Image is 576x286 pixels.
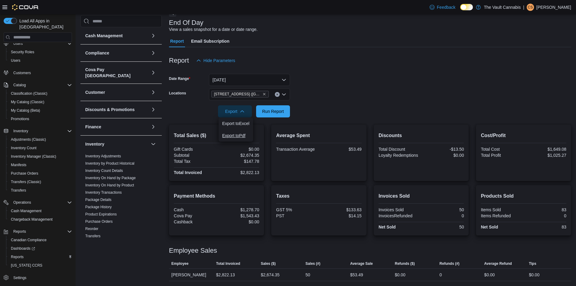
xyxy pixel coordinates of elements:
[170,35,184,47] span: Report
[222,121,249,126] span: Export to Excel
[6,253,74,261] button: Reports
[80,153,162,242] div: Inventory
[525,153,566,158] div: $1,025.27
[219,117,253,130] button: Export toExcel
[85,124,148,130] button: Finance
[6,144,74,152] button: Inventory Count
[350,271,363,278] div: $53.49
[85,227,98,231] a: Reorder
[529,271,539,278] div: $0.00
[8,48,37,56] a: Security Roles
[11,274,29,281] a: Settings
[13,83,26,87] span: Catalog
[422,153,464,158] div: $0.00
[262,92,266,96] button: Remove 645 Central Ave. (Ste Rose) from selection in this group
[85,226,98,231] span: Reorder
[85,124,101,130] h3: Finance
[13,71,31,75] span: Customers
[8,207,44,215] a: Cash Management
[11,146,37,150] span: Inventory Count
[11,40,25,47] button: Users
[218,147,259,152] div: $0.00
[6,152,74,161] button: Inventory Manager (Classic)
[85,183,134,187] a: Inventory On Hand by Product
[13,129,28,133] span: Inventory
[276,192,362,200] h2: Taxes
[85,50,148,56] button: Compliance
[1,273,74,282] button: Settings
[219,130,253,142] button: Export toPdf
[320,207,362,212] div: $133.63
[171,261,189,266] span: Employee
[85,212,117,217] span: Product Expirations
[11,100,44,104] span: My Catalog (Classic)
[8,187,28,194] a: Transfers
[8,98,72,106] span: My Catalog (Classic)
[276,207,317,212] div: GST 5%
[85,89,148,95] button: Customer
[256,105,290,117] button: Run Report
[85,205,112,209] a: Package History
[276,147,317,152] div: Transaction Average
[85,141,148,147] button: Inventory
[85,176,136,180] a: Inventory On Hand by Package
[379,225,396,229] strong: Net Sold
[6,56,74,65] button: Users
[6,161,74,169] button: Manifests
[6,215,74,224] button: Chargeback Management
[484,4,521,11] p: The Vault Cannabis
[85,234,100,238] a: Transfers
[379,192,464,200] h2: Invoices Sold
[8,207,72,215] span: Cash Management
[8,161,72,169] span: Manifests
[11,127,31,135] button: Inventory
[6,89,74,98] button: Classification (Classic)
[8,178,44,186] a: Transfers (Classic)
[8,48,72,56] span: Security Roles
[85,183,134,188] span: Inventory On Hand by Product
[222,133,249,138] span: Export to Pdf
[11,274,72,281] span: Settings
[8,253,72,261] span: Reports
[276,213,317,218] div: PST
[218,219,259,224] div: $0.00
[11,69,72,77] span: Customers
[11,217,53,222] span: Chargeback Management
[8,245,72,252] span: Dashboards
[174,159,215,164] div: Total Tax
[481,213,522,218] div: Items Refunded
[85,33,123,39] h3: Cash Management
[8,107,72,114] span: My Catalog (Beta)
[11,81,28,89] button: Catalog
[525,147,566,152] div: $1,649.08
[169,269,214,281] div: [PERSON_NAME]
[218,170,259,175] div: $2,822.13
[529,261,536,266] span: Tips
[528,4,533,11] span: CS
[281,92,286,97] button: Open list of options
[11,58,20,63] span: Users
[305,261,320,266] span: Sales (#)
[150,140,157,148] button: Inventory
[8,136,48,143] a: Adjustments (Classic)
[379,147,420,152] div: Total Discount
[481,147,522,152] div: Total Cost
[8,90,72,97] span: Classification (Classic)
[11,246,35,251] span: Dashboards
[422,207,464,212] div: 50
[85,219,113,224] a: Purchase Orders
[481,132,566,139] h2: Cost/Profit
[6,135,74,144] button: Adjustments (Classic)
[85,161,135,166] span: Inventory by Product Historical
[169,26,258,33] div: View a sales snapshot for a date or date range.
[13,229,26,234] span: Reports
[174,192,259,200] h2: Payment Methods
[484,261,512,266] span: Average Refund
[6,178,74,186] button: Transfers (Classic)
[379,153,420,158] div: Loyalty Redemptions
[6,244,74,253] a: Dashboards
[85,33,148,39] button: Cash Management
[11,117,29,121] span: Promotions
